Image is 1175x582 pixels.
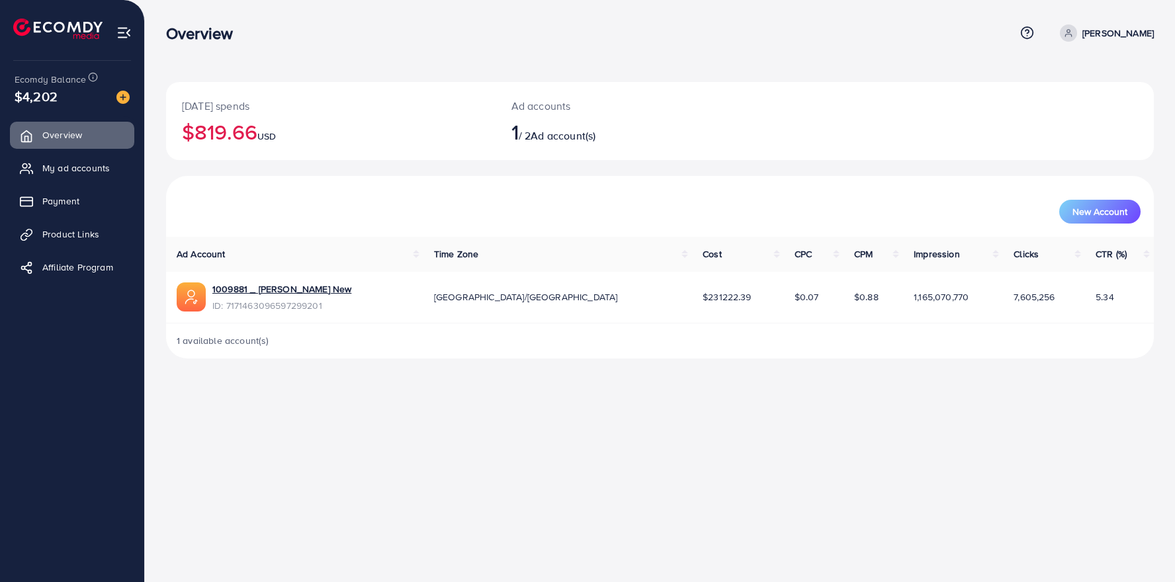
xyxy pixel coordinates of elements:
[1096,247,1127,261] span: CTR (%)
[1072,207,1127,216] span: New Account
[1059,200,1141,224] button: New Account
[212,282,351,296] a: 1009881 _ [PERSON_NAME] New
[703,247,722,261] span: Cost
[10,221,134,247] a: Product Links
[511,116,519,147] span: 1
[116,91,130,104] img: image
[10,254,134,280] a: Affiliate Program
[42,194,79,208] span: Payment
[42,228,99,241] span: Product Links
[15,73,86,86] span: Ecomdy Balance
[177,247,226,261] span: Ad Account
[182,119,480,144] h2: $819.66
[10,155,134,181] a: My ad accounts
[795,247,812,261] span: CPC
[257,130,276,143] span: USD
[795,290,819,304] span: $0.07
[177,282,206,312] img: ic-ads-acc.e4c84228.svg
[10,188,134,214] a: Payment
[434,290,618,304] span: [GEOGRAPHIC_DATA]/[GEOGRAPHIC_DATA]
[1014,290,1055,304] span: 7,605,256
[13,19,103,39] img: logo
[212,299,351,312] span: ID: 7171463096597299201
[182,98,480,114] p: [DATE] spends
[703,290,752,304] span: $231222.39
[166,24,243,43] h3: Overview
[531,128,595,143] span: Ad account(s)
[1082,25,1154,41] p: [PERSON_NAME]
[42,261,113,274] span: Affiliate Program
[10,122,134,148] a: Overview
[511,98,726,114] p: Ad accounts
[914,290,969,304] span: 1,165,070,770
[511,119,726,144] h2: / 2
[914,247,960,261] span: Impression
[116,25,132,40] img: menu
[15,87,58,106] span: $4,202
[434,247,478,261] span: Time Zone
[854,247,873,261] span: CPM
[1096,290,1114,304] span: 5.34
[854,290,879,304] span: $0.88
[1014,247,1039,261] span: Clicks
[1055,24,1154,42] a: [PERSON_NAME]
[42,161,110,175] span: My ad accounts
[177,334,269,347] span: 1 available account(s)
[42,128,82,142] span: Overview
